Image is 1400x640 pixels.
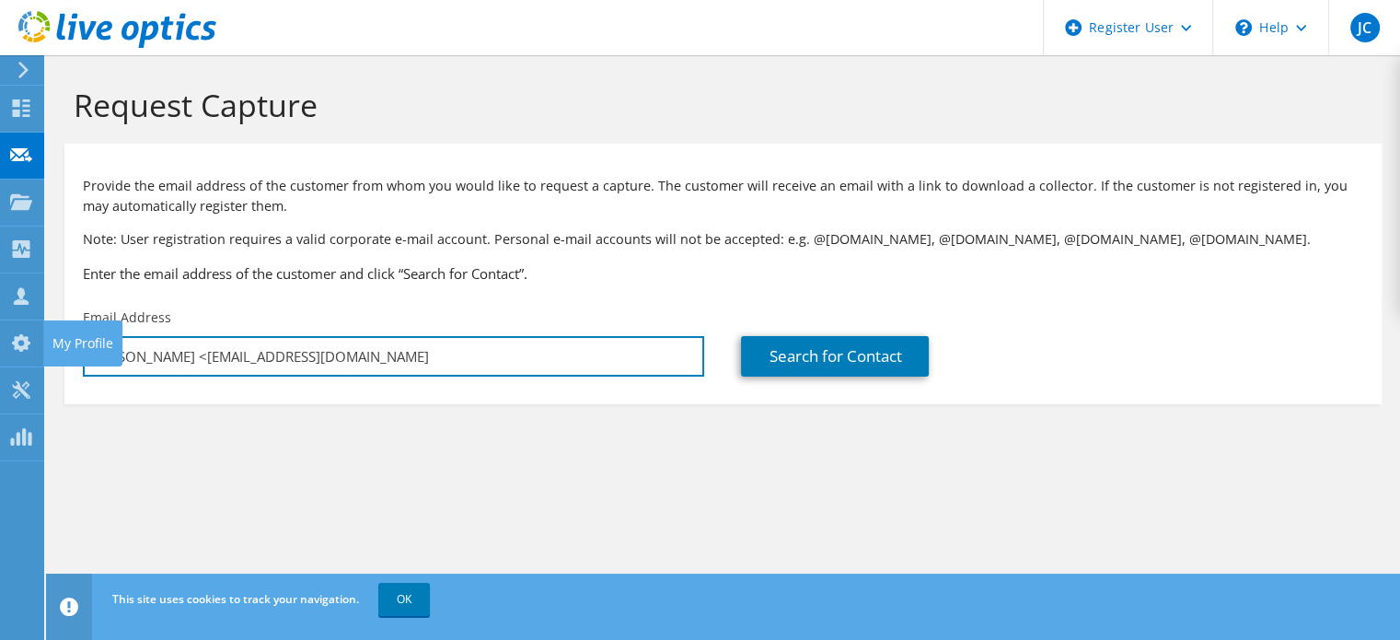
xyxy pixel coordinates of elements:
[74,86,1363,124] h1: Request Capture
[1235,19,1252,36] svg: \n
[1350,13,1380,42] span: JC
[83,263,1363,284] h3: Enter the email address of the customer and click “Search for Contact”.
[378,583,430,616] a: OK
[83,308,171,327] label: Email Address
[112,591,359,607] span: This site uses cookies to track your navigation.
[43,320,122,367] div: My Profile
[83,229,1363,250] p: Note: User registration requires a valid corporate e-mail account. Personal e-mail accounts will ...
[83,176,1363,216] p: Provide the email address of the customer from whom you would like to request a capture. The cust...
[741,336,929,377] a: Search for Contact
